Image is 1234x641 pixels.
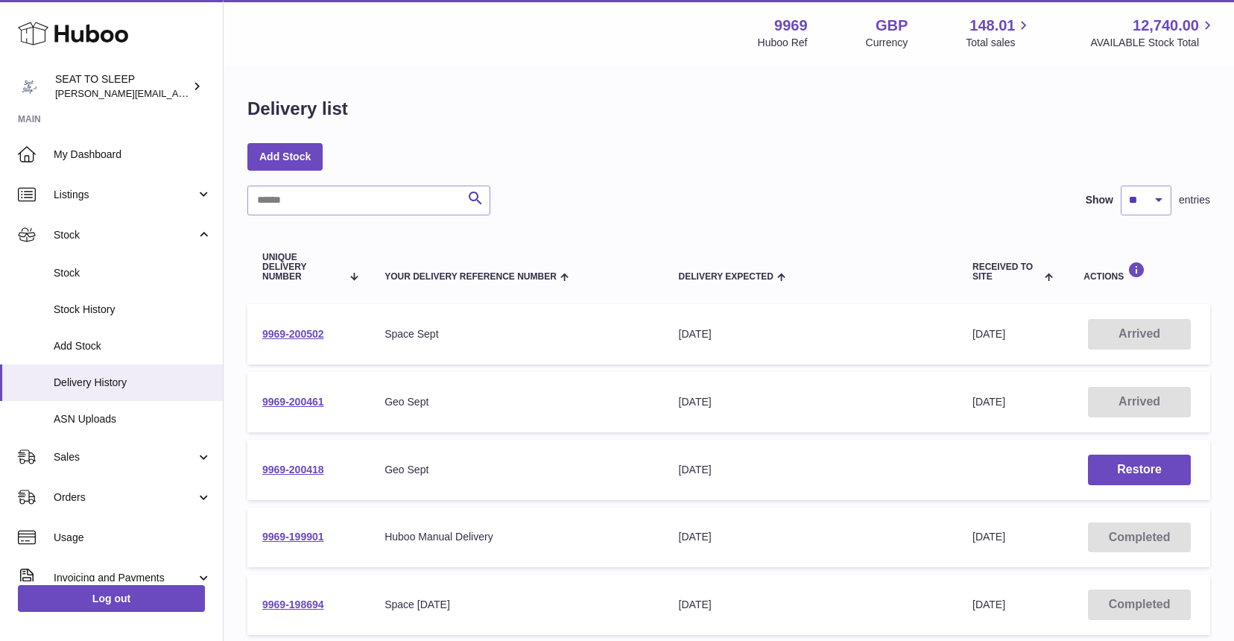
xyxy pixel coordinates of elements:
[54,412,212,426] span: ASN Uploads
[262,464,324,476] a: 9969-200418
[18,75,40,98] img: amy@seattosleep.co.uk
[679,272,773,282] span: Delivery Expected
[54,266,212,280] span: Stock
[866,36,908,50] div: Currency
[679,530,943,544] div: [DATE]
[1088,455,1191,485] button: Restore
[55,87,299,99] span: [PERSON_NAME][EMAIL_ADDRESS][DOMAIN_NAME]
[54,339,212,353] span: Add Stock
[969,16,1015,36] span: 148.01
[972,328,1005,340] span: [DATE]
[54,490,196,505] span: Orders
[1133,16,1199,36] span: 12,740.00
[54,303,212,317] span: Stock History
[385,272,557,282] span: Your Delivery Reference Number
[385,395,648,409] div: Geo Sept
[54,571,196,585] span: Invoicing and Payments
[54,376,212,390] span: Delivery History
[758,36,808,50] div: Huboo Ref
[1179,193,1210,207] span: entries
[679,395,943,409] div: [DATE]
[54,228,196,242] span: Stock
[385,598,648,612] div: Space [DATE]
[247,143,323,170] a: Add Stock
[972,396,1005,408] span: [DATE]
[262,396,324,408] a: 9969-200461
[1083,262,1195,282] div: Actions
[54,450,196,464] span: Sales
[972,599,1005,610] span: [DATE]
[679,463,943,477] div: [DATE]
[54,531,212,545] span: Usage
[966,36,1032,50] span: Total sales
[55,72,189,101] div: SEAT TO SLEEP
[262,328,324,340] a: 9969-200502
[385,327,648,341] div: Space Sept
[54,188,196,202] span: Listings
[247,97,348,121] h1: Delivery list
[679,327,943,341] div: [DATE]
[18,585,205,612] a: Log out
[972,262,1041,282] span: Received to Site
[385,530,648,544] div: Huboo Manual Delivery
[262,531,324,543] a: 9969-199901
[1090,16,1216,50] a: 12,740.00 AVAILABLE Stock Total
[1086,193,1113,207] label: Show
[1090,36,1216,50] span: AVAILABLE Stock Total
[972,531,1005,543] span: [DATE]
[262,253,342,282] span: Unique Delivery Number
[54,148,212,162] span: My Dashboard
[876,16,908,36] strong: GBP
[385,463,648,477] div: Geo Sept
[774,16,808,36] strong: 9969
[262,599,324,610] a: 9969-198694
[966,16,1032,50] a: 148.01 Total sales
[679,598,943,612] div: [DATE]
